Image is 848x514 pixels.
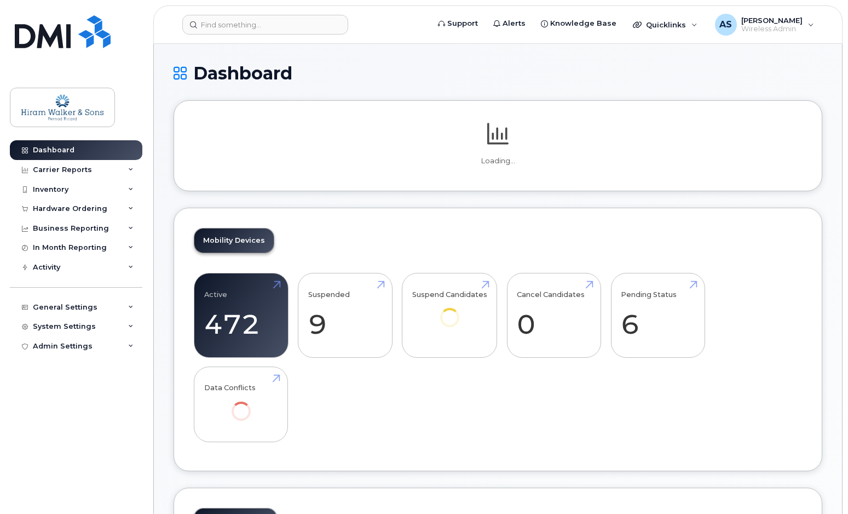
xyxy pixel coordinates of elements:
a: Active 472 [204,279,278,352]
a: Mobility Devices [194,229,274,253]
a: Cancel Candidates 0 [517,279,591,352]
a: Suspended 9 [308,279,382,352]
a: Suspend Candidates [412,279,487,342]
a: Data Conflicts [204,373,278,436]
p: Loading... [194,156,802,166]
h1: Dashboard [174,64,822,83]
a: Pending Status 6 [621,279,695,352]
